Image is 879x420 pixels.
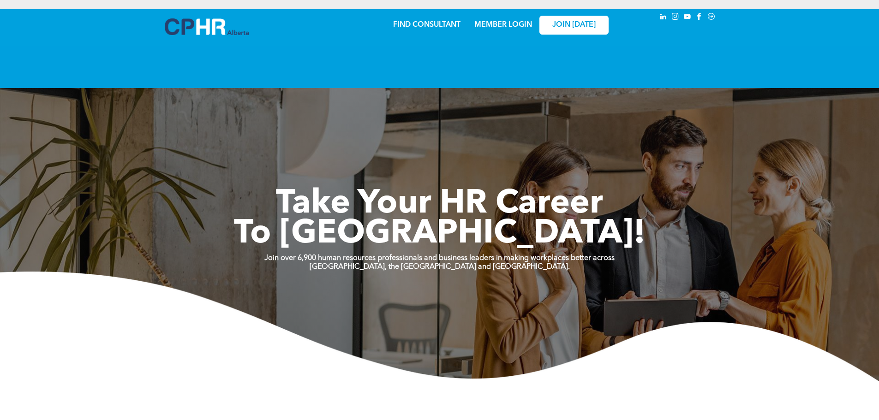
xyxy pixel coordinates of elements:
[539,16,609,35] a: JOIN [DATE]
[658,12,669,24] a: linkedin
[694,12,705,24] a: facebook
[706,12,717,24] a: Social network
[264,254,615,262] strong: Join over 6,900 human resources professionals and business leaders in making workplaces better ac...
[276,188,603,221] span: Take Your HR Career
[682,12,693,24] a: youtube
[474,21,532,29] a: MEMBER LOGIN
[393,21,460,29] a: FIND CONSULTANT
[234,218,646,251] span: To [GEOGRAPHIC_DATA]!
[552,21,596,30] span: JOIN [DATE]
[165,18,249,35] img: A blue and white logo for cp alberta
[670,12,681,24] a: instagram
[310,263,570,271] strong: [GEOGRAPHIC_DATA], the [GEOGRAPHIC_DATA] and [GEOGRAPHIC_DATA].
